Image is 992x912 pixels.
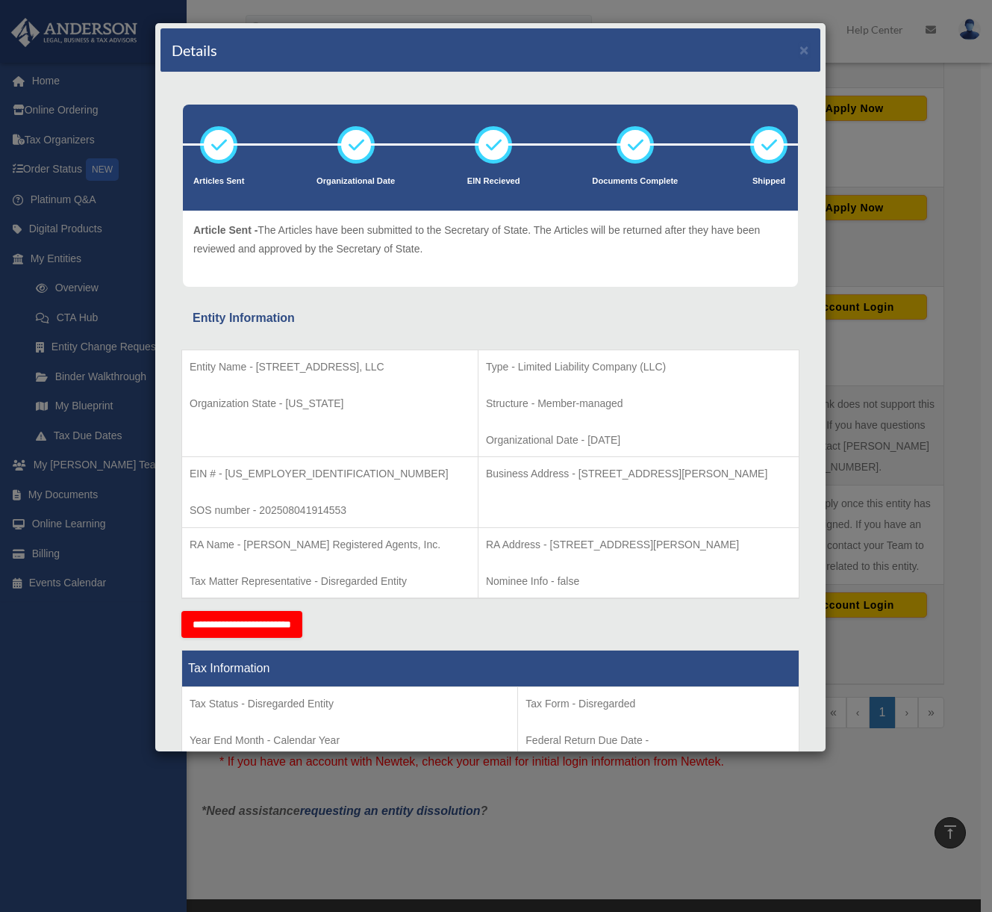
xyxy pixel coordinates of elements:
[316,174,395,189] p: Organizational Date
[525,695,791,713] p: Tax Form - Disregarded
[486,394,791,413] p: Structure - Member-managed
[467,174,520,189] p: EIN Recieved
[525,731,791,750] p: Federal Return Due Date -
[182,651,799,687] th: Tax Information
[486,465,791,483] p: Business Address - [STREET_ADDRESS][PERSON_NAME]
[750,174,787,189] p: Shipped
[592,174,678,189] p: Documents Complete
[486,536,791,554] p: RA Address - [STREET_ADDRESS][PERSON_NAME]
[190,695,510,713] p: Tax Status - Disregarded Entity
[190,358,470,376] p: Entity Name - [STREET_ADDRESS], LLC
[190,394,470,413] p: Organization State - [US_STATE]
[486,431,791,450] p: Organizational Date - [DATE]
[799,42,809,58] button: ×
[190,572,470,591] p: Tax Matter Representative - Disregarded Entity
[190,731,510,750] p: Year End Month - Calendar Year
[486,572,791,591] p: Nominee Info - false
[486,358,791,376] p: Type - Limited Liability Company (LLC)
[182,687,518,798] td: Tax Period Type - Calendar Year
[193,224,258,236] span: Article Sent -
[190,536,470,554] p: RA Name - [PERSON_NAME] Registered Agents, Inc.
[190,465,470,483] p: EIN # - [US_EMPLOYER_IDENTIFICATION_NUMBER]
[190,501,470,520] p: SOS number - 202508041914553
[193,174,244,189] p: Articles Sent
[193,308,788,329] div: Entity Information
[193,221,787,258] p: The Articles have been submitted to the Secretary of State. The Articles will be returned after t...
[172,40,217,61] h4: Details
